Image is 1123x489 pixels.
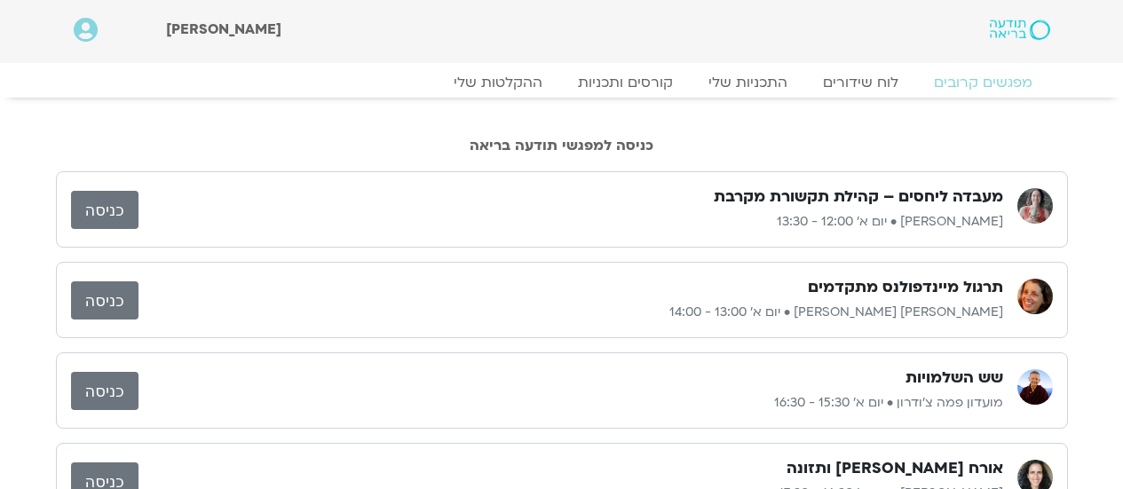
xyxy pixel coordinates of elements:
h3: אורח [PERSON_NAME] ותזונה [787,458,1003,479]
img: מועדון פמה צ'ודרון [1017,369,1053,405]
img: סיגל בירן אבוחצירה [1017,279,1053,314]
h2: כניסה למפגשי תודעה בריאה [56,138,1068,154]
h3: מעבדה ליחסים – קהילת תקשורת מקרבת [714,186,1003,208]
p: [PERSON_NAME] • יום א׳ 12:00 - 13:30 [138,211,1003,233]
a: ההקלטות שלי [436,74,560,91]
h3: תרגול מיינדפולנס מתקדמים [808,277,1003,298]
h3: שש השלמויות [906,367,1003,389]
a: קורסים ותכניות [560,74,691,91]
a: מפגשים קרובים [916,74,1050,91]
a: כניסה [71,281,138,319]
p: [PERSON_NAME] [PERSON_NAME] • יום א׳ 13:00 - 14:00 [138,302,1003,323]
img: לילך בן דרור [1017,188,1053,224]
span: [PERSON_NAME] [166,20,281,39]
p: מועדון פמה צ'ודרון • יום א׳ 15:30 - 16:30 [138,392,1003,414]
a: כניסה [71,191,138,229]
a: כניסה [71,372,138,410]
a: לוח שידורים [805,74,916,91]
nav: Menu [74,74,1050,91]
a: התכניות שלי [691,74,805,91]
